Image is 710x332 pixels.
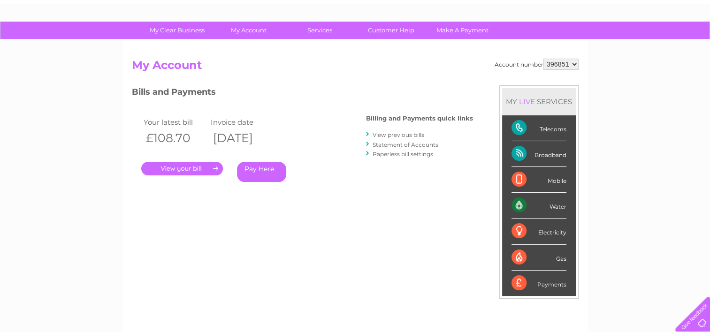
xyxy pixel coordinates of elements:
[281,22,359,39] a: Services
[132,59,579,76] h2: My Account
[595,40,623,47] a: Telecoms
[141,128,209,148] th: £108.70
[512,141,566,167] div: Broadband
[366,115,473,122] h4: Billing and Payments quick links
[512,271,566,296] div: Payments
[132,85,473,102] h3: Bills and Payments
[512,245,566,271] div: Gas
[373,131,424,138] a: View previous bills
[373,151,433,158] a: Paperless bill settings
[424,22,501,39] a: Make A Payment
[545,40,563,47] a: Water
[648,40,671,47] a: Contact
[352,22,430,39] a: Customer Help
[141,162,223,175] a: .
[495,59,579,70] div: Account number
[533,5,598,16] a: 0333 014 3131
[210,22,287,39] a: My Account
[568,40,589,47] a: Energy
[512,219,566,244] div: Electricity
[237,162,286,182] a: Pay Here
[502,88,576,115] div: MY SERVICES
[134,5,577,45] div: Clear Business is a trading name of Verastar Limited (registered in [GEOGRAPHIC_DATA] No. 3667643...
[517,97,537,106] div: LIVE
[679,40,701,47] a: Log out
[628,40,642,47] a: Blog
[512,115,566,141] div: Telecoms
[373,141,438,148] a: Statement of Accounts
[138,22,216,39] a: My Clear Business
[512,167,566,193] div: Mobile
[512,193,566,219] div: Water
[141,116,209,128] td: Your latest bill
[208,128,276,148] th: [DATE]
[25,24,73,53] img: logo.png
[208,116,276,128] td: Invoice date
